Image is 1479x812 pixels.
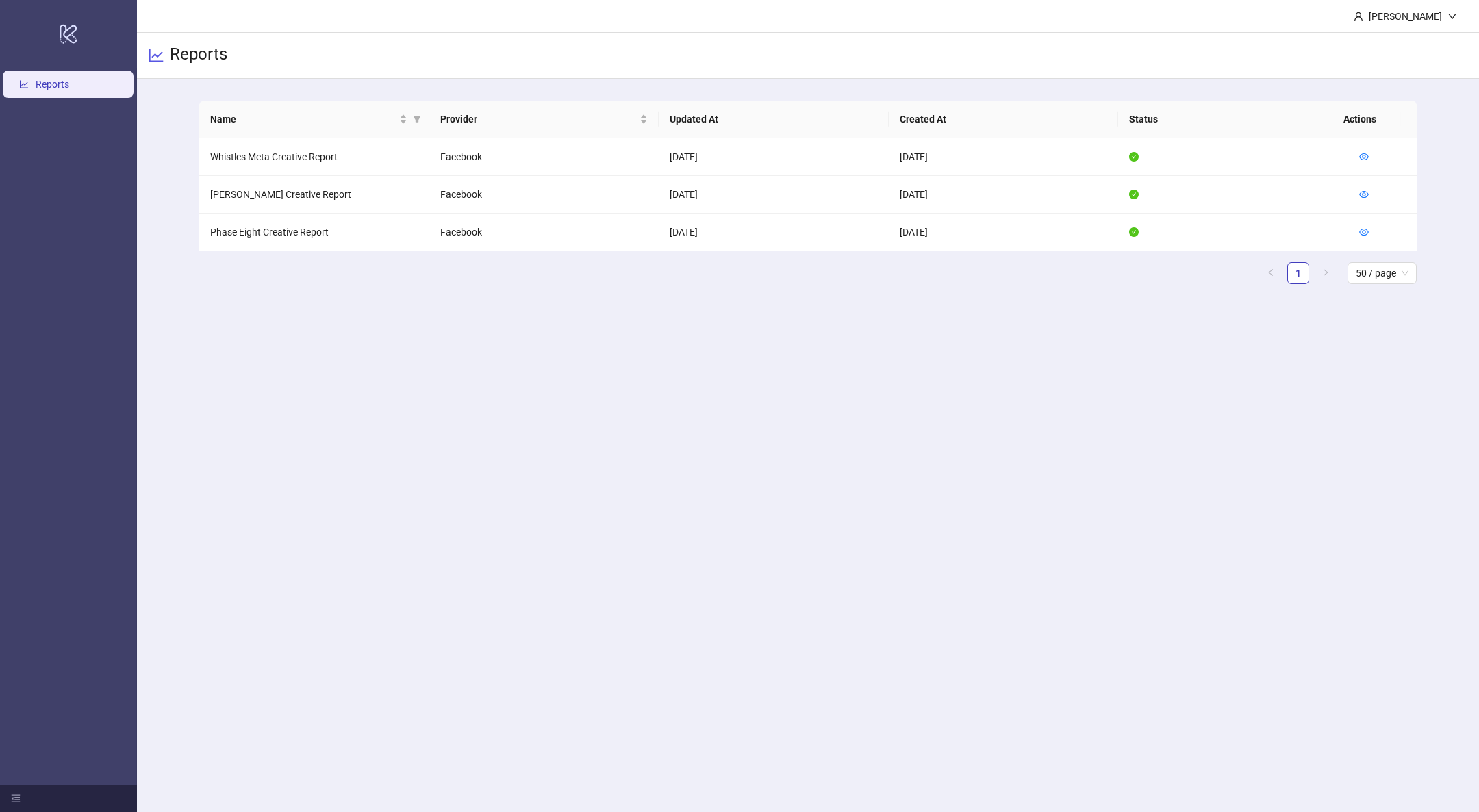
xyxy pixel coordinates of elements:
[1348,262,1417,284] div: Page Size
[11,794,21,803] span: menu-fold
[148,47,164,64] span: line-chart
[659,138,888,176] td: [DATE]
[1359,151,1369,162] a: eye
[429,214,659,251] td: Facebook
[1129,190,1139,199] span: check-circle
[889,176,1118,214] td: [DATE]
[210,112,396,127] span: Name
[429,101,659,138] th: Provider
[1359,152,1369,162] span: eye
[1354,12,1363,21] span: user
[199,214,429,251] td: Phase Eight Creative Report
[1359,227,1369,237] span: eye
[1260,262,1282,284] li: Previous Page
[1359,189,1369,200] a: eye
[429,138,659,176] td: Facebook
[1332,101,1401,138] th: Actions
[1129,152,1139,162] span: check-circle
[1315,262,1337,284] button: right
[1322,268,1330,277] span: right
[659,214,888,251] td: [DATE]
[889,101,1118,138] th: Created At
[1288,263,1309,283] a: 1
[413,115,421,123] span: filter
[1287,262,1309,284] li: 1
[1359,227,1369,238] a: eye
[659,176,888,214] td: [DATE]
[1267,268,1275,277] span: left
[659,101,888,138] th: Updated At
[1356,263,1408,283] span: 50 / page
[36,79,69,90] a: Reports
[429,176,659,214] td: Facebook
[1363,9,1448,24] div: [PERSON_NAME]
[1359,190,1369,199] span: eye
[1315,262,1337,284] li: Next Page
[170,44,227,67] h3: Reports
[1260,262,1282,284] button: left
[440,112,637,127] span: Provider
[199,101,429,138] th: Name
[410,109,424,129] span: filter
[1448,12,1457,21] span: down
[1129,227,1139,237] span: check-circle
[199,138,429,176] td: Whistles Meta Creative Report
[889,214,1118,251] td: [DATE]
[889,138,1118,176] td: [DATE]
[199,176,429,214] td: [PERSON_NAME] Creative Report
[1118,101,1348,138] th: Status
